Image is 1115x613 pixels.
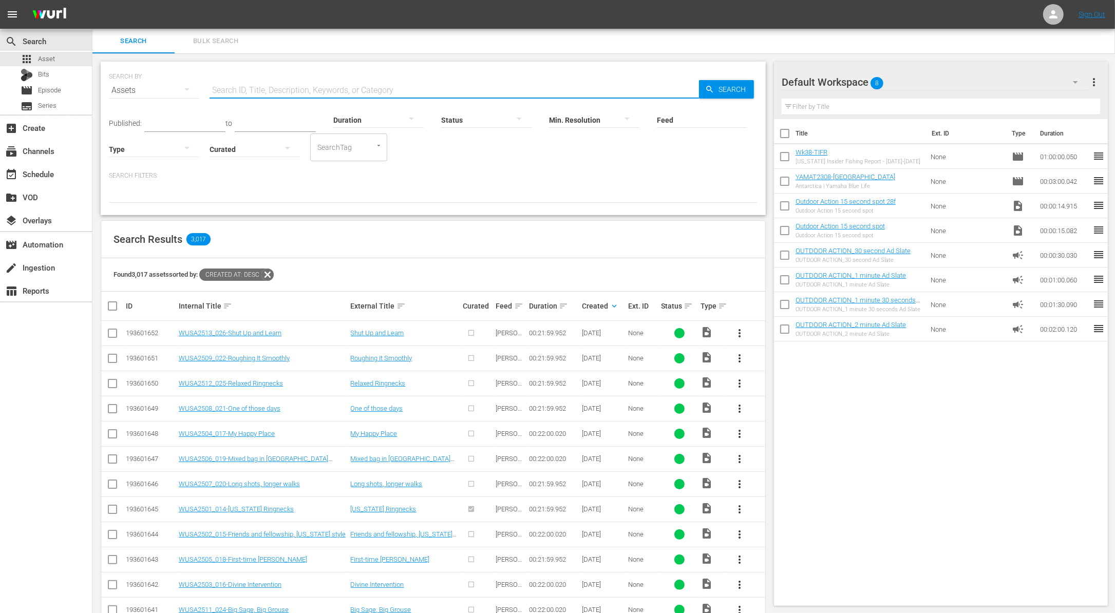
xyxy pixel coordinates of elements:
[1092,199,1105,212] span: reorder
[351,354,412,362] a: Roughing It Smoothly
[126,505,176,513] div: 193601645
[628,430,658,437] div: None
[727,371,752,396] button: more_vert
[225,119,232,127] span: to
[179,354,290,362] a: WUSA2509_022-Roughing It Smoothly
[5,239,17,251] span: Automation
[1036,218,1092,243] td: 00:00:15.082
[1036,317,1092,341] td: 00:02:00.120
[796,183,895,189] div: Antarctica | Yamaha Blue Life
[529,455,579,463] div: 00:22:00.020
[714,80,754,99] span: Search
[179,480,300,488] a: WUSA2507_020-Long shots, longer walks
[529,430,579,437] div: 00:22:00.020
[701,427,713,439] span: Video
[514,301,523,311] span: sort
[1036,169,1092,194] td: 00:03:00.042
[582,505,625,513] div: [DATE]
[628,581,658,588] div: None
[628,379,658,387] div: None
[351,405,403,412] a: One of those days
[1092,298,1105,310] span: reorder
[701,477,713,489] span: Video
[582,455,625,463] div: [DATE]
[1036,243,1092,267] td: 00:00:30.030
[796,158,920,165] div: [US_STATE] Insider Fishing Report - [DATE]-[DATE]
[99,35,168,47] span: Search
[718,301,727,311] span: sort
[701,502,713,514] span: Video
[179,329,281,337] a: WUSA2513_026-Shut Up and Learn
[351,555,430,563] a: First-time [PERSON_NAME]
[796,306,922,313] div: OUTDOOR ACTION_1 minute 30 seconds Ad Slate
[1012,200,1024,212] span: Video
[1012,298,1024,311] span: Ad
[463,302,493,310] div: Curated
[701,401,713,414] span: Video
[927,317,1008,341] td: None
[126,302,176,310] div: ID
[701,351,713,363] span: Video
[396,301,406,311] span: sort
[796,321,906,329] a: OUTDOOR ACTION_2 minute Ad Slate
[582,329,625,337] div: [DATE]
[699,80,754,99] button: Search
[529,405,579,412] div: 00:21:59.952
[109,76,199,105] div: Assets
[582,480,625,488] div: [DATE]
[496,405,526,458] span: [PERSON_NAME] Wingshooting [GEOGRAPHIC_DATA]
[496,455,526,509] span: [PERSON_NAME] Wingshooting [GEOGRAPHIC_DATA]
[559,301,568,311] span: sort
[126,379,176,387] div: 193601650
[5,35,17,48] span: Search
[496,430,526,484] span: [PERSON_NAME] Wingshooting [GEOGRAPHIC_DATA]
[179,581,281,588] a: WUSA2503_016-Divine Intervention
[21,53,33,65] span: Asset
[126,480,176,488] div: 193601646
[351,505,417,513] a: [US_STATE] Ringnecks
[727,472,752,496] button: more_vert
[927,169,1008,194] td: None
[871,72,883,94] span: 8
[628,530,658,538] div: None
[5,145,17,158] span: Channels
[25,3,74,27] img: ans4CAIJ8jUAAAAAAAAAAAAAAAAAAAAAAAAgQb4GAAAAAAAAAAAAAAAAAAAAAAAAJMjXAAAAAAAAAAAAAAAAAAAAAAAAgAT5G...
[351,530,457,546] a: Friends and fellowship, [US_STATE] style
[796,173,895,181] a: YAMAT2308-[GEOGRAPHIC_DATA]
[351,480,423,488] a: Long shots, longer walks
[529,480,579,488] div: 00:21:59.952
[628,354,658,362] div: None
[109,171,758,180] p: Search Filters:
[1088,76,1100,88] span: more_vert
[733,352,746,365] span: more_vert
[927,194,1008,218] td: None
[351,300,460,312] div: External Title
[1012,150,1024,163] span: Episode
[796,247,911,255] a: OUTDOOR ACTION_30 second Ad Slate
[1092,248,1105,261] span: reorder
[179,379,283,387] a: WUSA2512_025-Relaxed Ringnecks
[582,354,625,362] div: [DATE]
[114,271,274,278] span: Found 3,017 assets sorted by:
[529,581,579,588] div: 00:22:00.020
[796,331,906,337] div: OUTDOOR ACTION_2 minute Ad Slate
[496,379,526,433] span: [PERSON_NAME] Wingshooting [GEOGRAPHIC_DATA]
[38,85,61,95] span: Episode
[529,300,579,312] div: Duration
[701,326,713,338] span: Video
[733,528,746,541] span: more_vert
[582,581,625,588] div: [DATE]
[733,327,746,339] span: more_vert
[733,453,746,465] span: more_vert
[179,530,346,538] a: WUSA2502_015-Friends and fellowship, [US_STATE] style
[529,329,579,337] div: 00:21:59.952
[1012,274,1024,286] span: Ad
[181,35,251,47] span: Bulk Search
[927,218,1008,243] td: None
[582,379,625,387] div: [DATE]
[179,555,307,563] a: WUSA2505_018-First-time [PERSON_NAME]
[628,480,658,488] div: None
[529,379,579,387] div: 00:21:59.952
[126,455,176,463] div: 193601647
[582,555,625,563] div: [DATE]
